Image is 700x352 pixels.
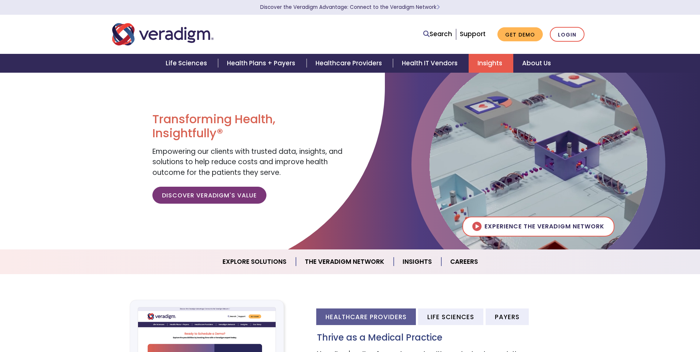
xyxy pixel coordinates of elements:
[152,146,342,177] span: Empowering our clients with trusted data, insights, and solutions to help reduce costs and improv...
[316,308,416,325] li: Healthcare Providers
[513,54,560,73] a: About Us
[550,27,585,42] a: Login
[393,54,469,73] a: Health IT Vendors
[112,22,214,46] img: Veradigm logo
[418,308,483,325] li: Life Sciences
[152,112,344,141] h1: Transforming Health, Insightfully®
[218,54,306,73] a: Health Plans + Payers
[423,29,452,39] a: Search
[296,252,394,271] a: The Veradigm Network
[214,252,296,271] a: Explore Solutions
[437,4,440,11] span: Learn More
[441,252,487,271] a: Careers
[460,30,486,38] a: Support
[394,252,441,271] a: Insights
[317,332,588,343] h3: Thrive as a Medical Practice
[486,308,529,325] li: Payers
[497,27,543,42] a: Get Demo
[152,187,266,204] a: Discover Veradigm's Value
[469,54,513,73] a: Insights
[307,54,393,73] a: Healthcare Providers
[260,4,440,11] a: Discover the Veradigm Advantage: Connect to the Veradigm NetworkLearn More
[157,54,218,73] a: Life Sciences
